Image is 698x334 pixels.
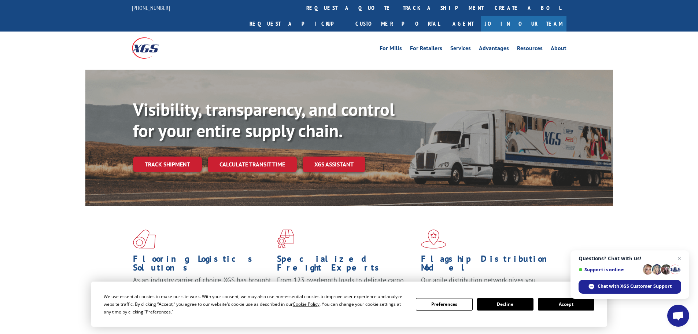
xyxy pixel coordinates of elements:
a: Resources [517,45,543,54]
h1: Flooring Logistics Solutions [133,254,272,276]
div: Cookie Consent Prompt [91,282,607,327]
img: xgs-icon-total-supply-chain-intelligence-red [133,230,156,249]
a: Advantages [479,45,509,54]
span: Questions? Chat with us! [579,256,681,261]
img: xgs-icon-focused-on-flooring-red [277,230,294,249]
a: Customer Portal [350,16,445,32]
a: About [551,45,566,54]
span: Cookie Policy [293,301,320,307]
a: Services [450,45,471,54]
a: Join Our Team [481,16,566,32]
a: Agent [445,16,481,32]
p: From 123 overlength loads to delicate cargo, our experienced staff knows the best way to move you... [277,276,416,308]
div: Open chat [667,305,689,327]
span: Support is online [579,267,640,272]
div: We use essential cookies to make our site work. With your consent, we may also use non-essential ... [104,293,407,316]
a: Calculate transit time [208,157,297,172]
h1: Specialized Freight Experts [277,254,416,276]
span: As an industry carrier of choice, XGS has brought innovation and dedication to flooring logistics... [133,276,271,302]
a: Track shipment [133,157,202,172]
a: For Mills [380,45,402,54]
a: XGS ASSISTANT [303,157,365,172]
a: [PHONE_NUMBER] [132,4,170,11]
a: Request a pickup [244,16,350,32]
img: xgs-icon-flagship-distribution-model-red [421,230,446,249]
button: Accept [538,298,594,311]
button: Decline [477,298,533,311]
span: Close chat [675,254,684,263]
h1: Flagship Distribution Model [421,254,559,276]
button: Preferences [416,298,472,311]
span: Chat with XGS Customer Support [598,283,672,290]
a: For Retailers [410,45,442,54]
span: Our agile distribution network gives you nationwide inventory management on demand. [421,276,556,293]
div: Chat with XGS Customer Support [579,280,681,294]
b: Visibility, transparency, and control for your entire supply chain. [133,98,395,142]
span: Preferences [146,309,171,315]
